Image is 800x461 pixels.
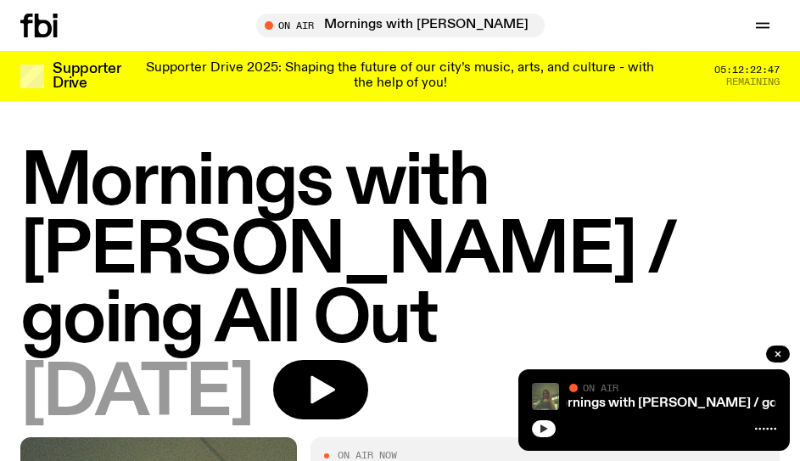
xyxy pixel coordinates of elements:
[726,77,780,87] span: Remaining
[256,14,545,37] button: On AirMornings with [PERSON_NAME] / going All Out
[338,451,397,460] span: On Air Now
[583,382,618,393] span: On Air
[532,383,559,410] img: Jim Kretschmer in a really cute outfit with cute braids, standing on a train holding up a peace s...
[714,65,780,75] span: 05:12:22:47
[20,149,780,355] h1: Mornings with [PERSON_NAME] / going All Out
[20,360,253,429] span: [DATE]
[53,62,120,91] h3: Supporter Drive
[143,61,657,91] p: Supporter Drive 2025: Shaping the future of our city’s music, arts, and culture - with the help o...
